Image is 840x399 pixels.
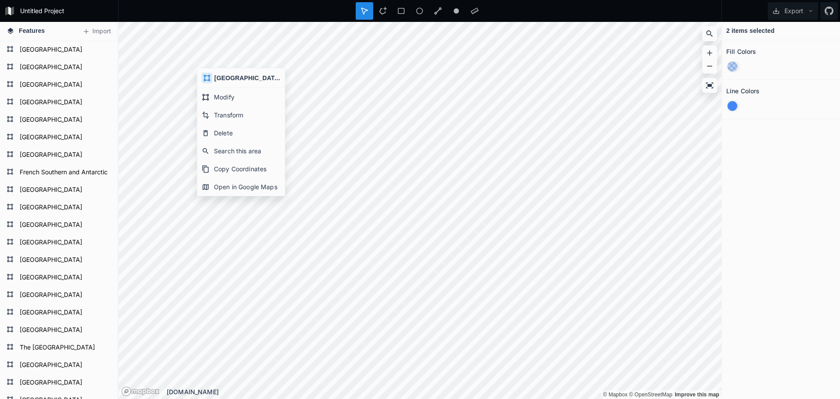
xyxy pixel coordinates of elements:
div: Transform [197,106,285,124]
div: [DOMAIN_NAME] [167,387,721,396]
div: Open in Google Maps [197,178,285,196]
div: Delete [197,124,285,142]
div: Modify [197,88,285,106]
h2: Line Colors [726,84,760,98]
button: Import [78,25,115,39]
a: Mapbox logo [121,386,160,396]
h4: 2 items selected [726,26,774,35]
a: Mapbox [603,392,627,398]
div: Search this area [197,142,285,160]
h4: [GEOGRAPHIC_DATA] [214,74,280,83]
h2: Fill Colors [726,45,756,58]
span: Features [19,26,45,35]
a: OpenStreetMap [629,392,672,398]
a: Map feedback [675,392,719,398]
button: Export [768,2,818,20]
div: Copy Coordinates [197,160,285,178]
